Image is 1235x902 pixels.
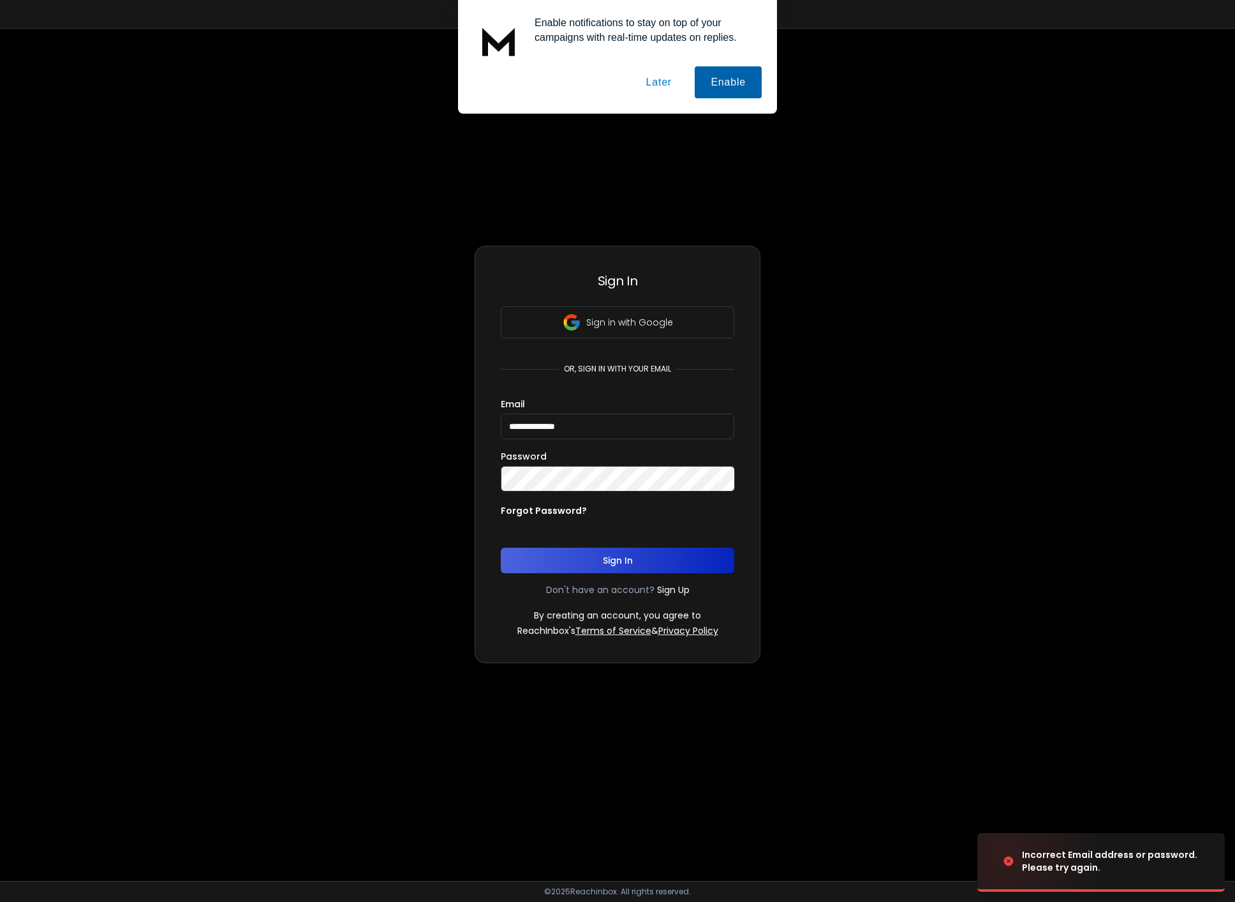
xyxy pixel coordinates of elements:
a: Sign Up [657,583,690,596]
p: © 2025 Reachinbox. All rights reserved. [544,887,691,897]
button: Sign In [501,548,734,573]
p: Sign in with Google [586,316,673,329]
p: or, sign in with your email [559,364,676,374]
button: Enable [695,66,762,98]
h3: Sign In [501,272,734,290]
a: Privacy Policy [658,624,718,637]
p: Forgot Password? [501,504,587,517]
div: Incorrect Email address or password. Please try again. [1022,848,1209,874]
p: By creating an account, you agree to [534,609,701,622]
img: image [977,827,1105,896]
button: Sign in with Google [501,306,734,338]
a: Terms of Service [575,624,651,637]
div: Enable notifications to stay on top of your campaigns with real-time updates on replies. [524,15,762,45]
img: notification icon [473,15,524,66]
p: Don't have an account? [546,583,654,596]
button: Later [630,66,687,98]
label: Password [501,452,547,461]
p: ReachInbox's & [517,624,718,637]
label: Email [501,400,525,409]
